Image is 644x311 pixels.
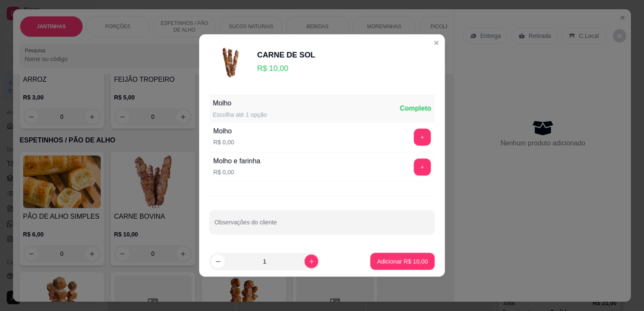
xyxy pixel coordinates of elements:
p: R$ 0,00 [213,138,234,146]
button: add [414,158,431,176]
input: Observações do cliente [215,221,429,230]
div: Completo [400,103,432,113]
div: Escolha até 1 opção [213,110,267,119]
img: product-image [209,41,252,84]
div: Molho [213,126,234,136]
p: Adicionar R$ 10,00 [377,257,428,265]
button: decrease-product-quantity [211,255,225,268]
button: increase-product-quantity [304,255,318,268]
button: Close [429,36,443,49]
div: Molho e farinha [213,156,260,166]
button: Adicionar R$ 10,00 [370,253,435,270]
div: Molho [213,98,267,108]
div: CARNE DE SOL [257,49,315,61]
button: add [414,129,431,146]
p: R$ 0,00 [213,168,260,176]
p: R$ 10,00 [257,62,315,74]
